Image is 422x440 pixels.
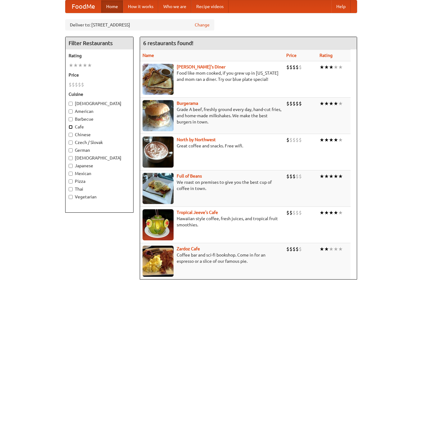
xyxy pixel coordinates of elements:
[334,173,338,180] li: ★
[143,64,174,95] img: sallys.jpg
[143,209,174,240] img: jeeves.jpg
[286,53,297,58] a: Price
[334,209,338,216] li: ★
[299,173,302,180] li: $
[69,172,73,176] input: Mexican
[293,173,296,180] li: $
[296,64,299,71] li: $
[293,209,296,216] li: $
[324,137,329,143] li: ★
[334,100,338,107] li: ★
[191,0,229,13] a: Recipe videos
[69,132,130,138] label: Chinese
[69,156,73,160] input: [DEMOGRAPHIC_DATA]
[320,64,324,71] li: ★
[329,64,334,71] li: ★
[289,173,293,180] li: $
[69,100,130,107] label: [DEMOGRAPHIC_DATA]
[299,100,302,107] li: $
[320,209,324,216] li: ★
[289,64,293,71] li: $
[66,0,101,13] a: FoodMe
[320,246,324,252] li: ★
[143,246,174,277] img: zardoz.jpg
[324,173,329,180] li: ★
[69,163,130,169] label: Japanese
[75,81,78,88] li: $
[320,100,324,107] li: ★
[324,64,329,71] li: ★
[320,53,333,58] a: Rating
[69,62,73,69] li: ★
[177,246,200,251] a: Zardoz Cafe
[329,100,334,107] li: ★
[69,124,130,130] label: Cafe
[177,210,218,215] a: Tropical Jeeve's Cafe
[286,173,289,180] li: $
[296,173,299,180] li: $
[72,81,75,88] li: $
[289,137,293,143] li: $
[69,186,130,192] label: Thai
[177,64,225,69] a: [PERSON_NAME]'s Diner
[69,117,73,121] input: Barbecue
[101,0,123,13] a: Home
[143,215,281,228] p: Hawaiian style coffee, fresh juices, and tropical fruit smoothies.
[177,137,216,142] a: North by Northwest
[73,62,78,69] li: ★
[338,137,343,143] li: ★
[143,143,281,149] p: Great coffee and snacks. Free wifi.
[293,64,296,71] li: $
[338,246,343,252] li: ★
[289,246,293,252] li: $
[296,209,299,216] li: $
[69,195,73,199] input: Vegetarian
[69,147,130,153] label: German
[69,91,130,97] h5: Cuisine
[195,22,210,28] a: Change
[69,170,130,177] label: Mexican
[177,101,198,106] a: Burgerama
[143,70,281,82] p: Food like mom cooked, if you grew up in [US_STATE] and mom ran a diner. Try our blue plate special!
[143,106,281,125] p: Grade A beef, freshly ground every day, hand-cut fries, and home-made milkshakes. We make the bes...
[177,174,202,178] a: Full of Beans
[296,246,299,252] li: $
[286,64,289,71] li: $
[69,178,130,184] label: Pizza
[331,0,351,13] a: Help
[69,53,130,59] h5: Rating
[143,53,154,58] a: Name
[87,62,92,69] li: ★
[338,209,343,216] li: ★
[69,148,73,152] input: German
[320,173,324,180] li: ★
[69,116,130,122] label: Barbecue
[329,173,334,180] li: ★
[299,246,302,252] li: $
[69,141,73,145] input: Czech / Slovak
[69,139,130,146] label: Czech / Slovak
[143,252,281,264] p: Coffee bar and sci-fi bookshop. Come in for an espresso or a slice of our famous pie.
[289,100,293,107] li: $
[69,81,72,88] li: $
[286,246,289,252] li: $
[69,133,73,137] input: Chinese
[329,209,334,216] li: ★
[69,194,130,200] label: Vegetarian
[296,100,299,107] li: $
[286,209,289,216] li: $
[65,19,214,30] div: Deliver to: [STREET_ADDRESS]
[324,209,329,216] li: ★
[123,0,158,13] a: How it works
[334,246,338,252] li: ★
[289,209,293,216] li: $
[286,100,289,107] li: $
[293,100,296,107] li: $
[286,137,289,143] li: $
